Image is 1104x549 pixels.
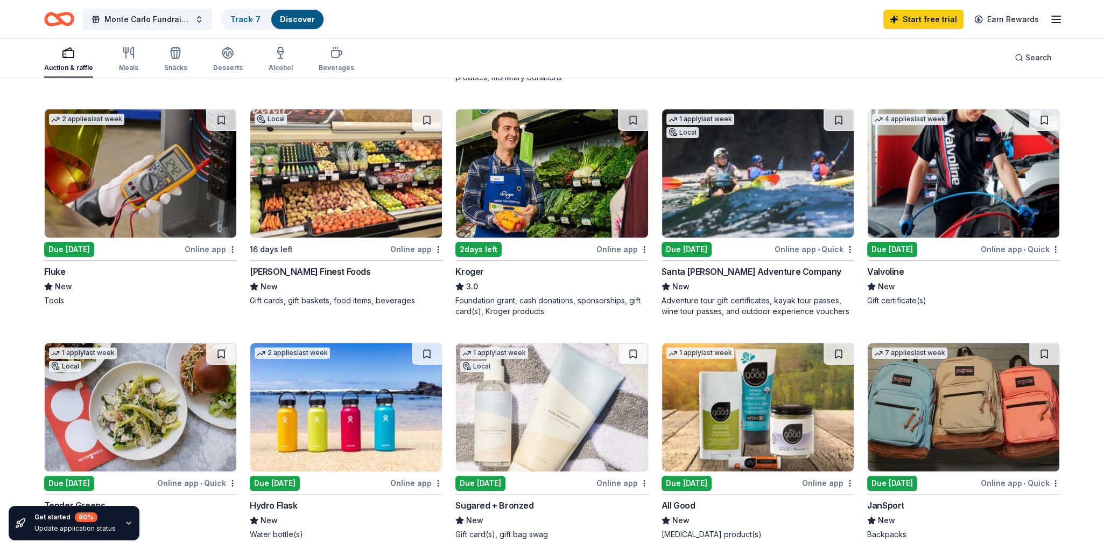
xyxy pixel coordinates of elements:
[83,9,212,30] button: Monte Carlo Fundraiser Event
[662,109,854,238] img: Image for Santa Barbara Adventure Company
[34,524,116,533] div: Update application status
[455,242,502,257] div: 2 days left
[662,343,854,471] img: Image for All Good
[250,243,293,256] div: 16 days left
[390,476,442,490] div: Online app
[460,361,493,372] div: Local
[319,64,354,72] div: Beverages
[466,280,478,293] span: 3.0
[255,348,330,359] div: 2 applies last week
[867,499,904,512] div: JanSport
[119,64,138,72] div: Meals
[455,499,533,512] div: Sugared + Bronzed
[867,529,1060,540] div: Backpacks
[867,343,1060,540] a: Image for JanSport7 applieslast weekDue [DATE]Online app•QuickJanSportNewBackpacks
[250,343,442,540] a: Image for Hydro Flask2 applieslast weekDue [DATE]Online appHydro FlaskNewWater bottle(s)
[980,242,1060,256] div: Online app Quick
[390,242,442,256] div: Online app
[164,42,187,78] button: Snacks
[666,348,734,359] div: 1 apply last week
[455,476,505,491] div: Due [DATE]
[44,6,74,32] a: Home
[250,265,371,278] div: [PERSON_NAME] Finest Foods
[185,242,237,256] div: Online app
[45,109,236,238] img: Image for Fluke
[1025,51,1052,64] span: Search
[662,343,854,540] a: Image for All Good1 applylast weekDue [DATE]Online appAll GoodNew[MEDICAL_DATA] product(s)
[872,348,947,359] div: 7 applies last week
[157,476,237,490] div: Online app Quick
[44,476,94,491] div: Due [DATE]
[1024,479,1026,488] span: •
[269,42,293,78] button: Alcohol
[230,15,261,24] a: Track· 7
[250,499,298,512] div: Hydro Flask
[868,109,1059,238] img: Image for Valvoline
[672,280,690,293] span: New
[250,109,442,306] a: Image for Jensen’s Finest FoodsLocal16 days leftOnline app[PERSON_NAME] Finest FoodsNewGift cards...
[455,265,484,278] div: Kroger
[878,514,895,527] span: New
[164,64,187,72] div: Snacks
[45,343,236,471] img: Image for Tender Greens
[662,109,854,317] a: Image for Santa Barbara Adventure Company1 applylast weekLocalDue [DATE]Online app•QuickSanta [PE...
[1006,47,1060,68] button: Search
[666,127,699,138] div: Local
[980,476,1060,490] div: Online app Quick
[49,361,81,372] div: Local
[867,109,1060,306] a: Image for Valvoline4 applieslast weekDue [DATE]Online app•QuickValvolineNewGift certificate(s)
[213,64,243,72] div: Desserts
[867,242,917,257] div: Due [DATE]
[456,343,648,471] img: Image for Sugared + Bronzed
[44,295,237,306] div: Tools
[44,343,237,540] a: Image for Tender Greens1 applylast weekLocalDue [DATE]Online app•QuickTender Greens5.0Food, gift ...
[460,348,528,359] div: 1 apply last week
[456,109,648,238] img: Image for Kroger
[250,295,442,306] div: Gift cards, gift baskets, food items, beverages
[872,114,947,125] div: 4 applies last week
[867,476,917,491] div: Due [DATE]
[672,514,690,527] span: New
[455,295,648,317] div: Foundation grant, cash donations, sponsorships, gift card(s), Kroger products
[75,512,97,522] div: 80 %
[250,109,442,238] img: Image for Jensen’s Finest Foods
[319,42,354,78] button: Beverages
[44,265,66,278] div: Fluke
[466,514,483,527] span: New
[119,42,138,78] button: Meals
[49,114,124,125] div: 2 applies last week
[662,242,712,257] div: Due [DATE]
[221,9,325,30] button: Track· 7Discover
[455,529,648,540] div: Gift card(s), gift bag swag
[662,476,712,491] div: Due [DATE]
[250,476,300,491] div: Due [DATE]
[104,13,191,26] span: Monte Carlo Fundraiser Event
[802,476,854,490] div: Online app
[455,343,648,540] a: Image for Sugared + Bronzed1 applylast weekLocalDue [DATE]Online appSugared + BronzedNewGift card...
[255,114,287,124] div: Local
[662,265,841,278] div: Santa [PERSON_NAME] Adventure Company
[44,109,237,306] a: Image for Fluke2 applieslast weekDue [DATE]Online appFlukeNewTools
[213,42,243,78] button: Desserts
[250,343,442,471] img: Image for Hydro Flask
[662,499,695,512] div: All Good
[269,64,293,72] div: Alcohol
[775,242,854,256] div: Online app Quick
[596,476,649,490] div: Online app
[34,512,116,522] div: Get started
[662,529,854,540] div: [MEDICAL_DATA] product(s)
[868,343,1059,471] img: Image for JanSport
[200,479,202,488] span: •
[968,10,1045,29] a: Earn Rewards
[55,280,72,293] span: New
[867,265,904,278] div: Valvoline
[261,280,278,293] span: New
[44,42,93,78] button: Auction & raffle
[662,295,854,317] div: Adventure tour gift certificates, kayak tour passes, wine tour passes, and outdoor experience vou...
[878,280,895,293] span: New
[596,242,649,256] div: Online app
[250,529,442,540] div: Water bottle(s)
[666,114,734,125] div: 1 apply last week
[455,109,648,317] a: Image for Kroger2days leftOnline appKroger3.0Foundation grant, cash donations, sponsorships, gift...
[280,15,315,24] a: Discover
